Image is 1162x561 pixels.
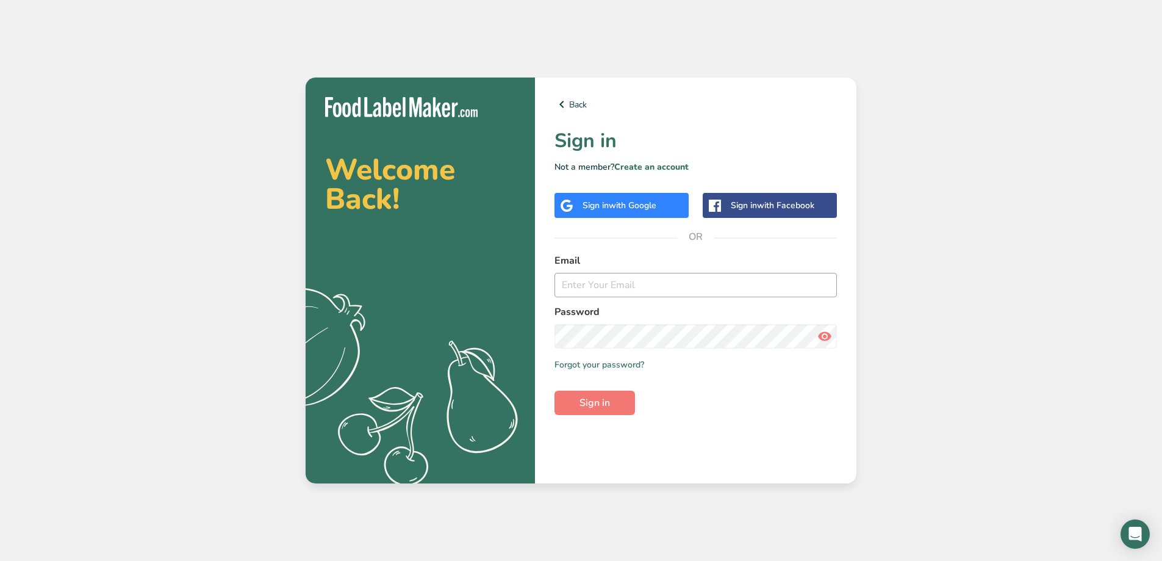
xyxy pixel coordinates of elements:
[614,161,689,173] a: Create an account
[325,155,515,214] h2: Welcome Back!
[757,200,814,211] span: with Facebook
[609,200,656,211] span: with Google
[554,391,635,415] button: Sign in
[554,305,837,319] label: Password
[554,358,644,371] a: Forgot your password?
[583,199,656,212] div: Sign in
[325,97,478,117] img: Food Label Maker
[554,126,837,156] h1: Sign in
[554,253,837,268] label: Email
[554,273,837,297] input: Enter Your Email
[731,199,814,212] div: Sign in
[579,396,610,410] span: Sign in
[1121,519,1150,549] div: Open Intercom Messenger
[554,161,837,173] p: Not a member?
[554,97,837,112] a: Back
[678,219,714,255] span: OR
